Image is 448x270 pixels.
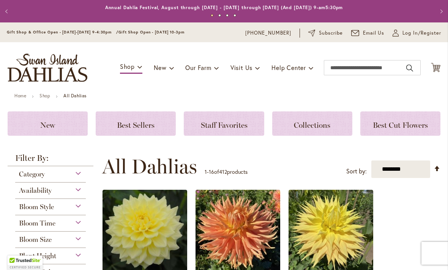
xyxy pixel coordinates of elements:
[8,154,93,166] strong: Filter By:
[184,111,264,136] a: Staff Favorites
[6,243,27,264] iframe: Launch Accessibility Center
[393,29,441,37] a: Log In/Register
[245,29,291,37] a: [PHONE_NUMBER]
[205,166,248,178] p: - of products
[226,14,229,17] button: 3 of 4
[19,219,55,227] span: Bloom Time
[402,29,441,37] span: Log In/Register
[19,203,54,211] span: Bloom Style
[14,93,26,98] a: Home
[346,164,367,178] label: Sort by:
[19,170,45,178] span: Category
[118,30,185,35] span: Gift Shop Open - [DATE] 10-3pm
[7,30,118,35] span: Gift Shop & Office Open - [DATE]-[DATE] 9-4:30pm /
[205,168,207,175] span: 1
[360,111,440,136] a: Best Cut Flowers
[40,121,55,130] span: New
[105,5,343,10] a: Annual Dahlia Festival, August through [DATE] - [DATE] through [DATE] (And [DATE]) 9-am5:30pm
[8,111,88,136] a: New
[230,64,252,71] span: Visit Us
[308,29,343,37] a: Subscribe
[19,235,52,244] span: Bloom Size
[120,62,135,70] span: Shop
[102,155,197,178] span: All Dahlias
[211,14,213,17] button: 1 of 4
[272,111,352,136] a: Collections
[185,64,211,71] span: Our Farm
[351,29,385,37] a: Email Us
[117,121,155,130] span: Best Sellers
[218,14,221,17] button: 2 of 4
[209,168,214,175] span: 16
[271,64,306,71] span: Help Center
[19,252,56,260] span: Plant Height
[8,54,87,82] a: store logo
[154,64,166,71] span: New
[363,29,385,37] span: Email Us
[433,4,448,19] button: Next
[19,186,52,195] span: Availability
[96,111,176,136] a: Best Sellers
[233,14,236,17] button: 4 of 4
[373,121,428,130] span: Best Cut Flowers
[39,93,50,98] a: Shop
[201,121,248,130] span: Staff Favorites
[63,93,87,98] strong: All Dahlias
[294,121,330,130] span: Collections
[319,29,343,37] span: Subscribe
[219,168,227,175] span: 412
